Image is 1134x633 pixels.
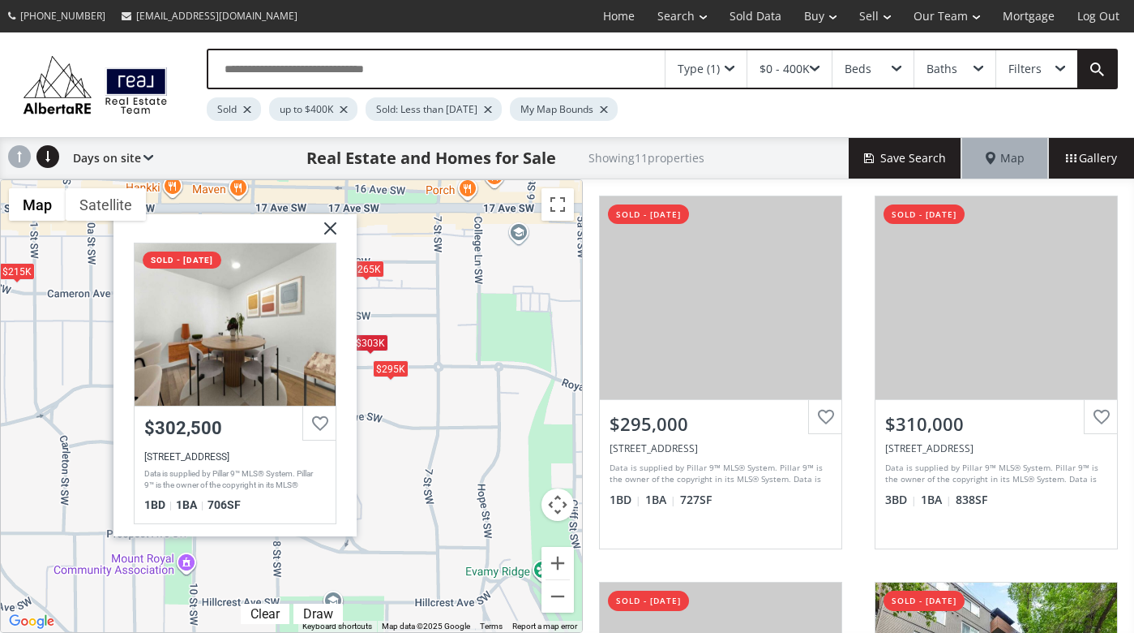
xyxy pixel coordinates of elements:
div: Gallery [1048,138,1134,179]
button: Show satellite imagery [66,188,146,221]
div: sold - [DATE] [143,252,221,269]
div: Days on site [65,138,153,179]
a: sold - [DATE]$302,500[STREET_ADDRESS]Data is supplied by Pillar 9™ MLS® System. Pillar 9™ is the ... [134,243,336,524]
div: Click to clear. [241,606,289,622]
div: Draw [299,606,337,622]
span: 706 SF [208,498,241,511]
div: Baths [926,63,957,75]
span: 1 BD [144,498,172,511]
span: 1 BA [921,492,952,508]
span: 1 BA [176,498,203,511]
button: Map camera controls [541,489,574,521]
span: Gallery [1066,150,1117,166]
button: Zoom out [541,580,574,613]
div: Data is supplied by Pillar 9™ MLS® System. Pillar 9™ is the owner of the copyright in its MLS® Sy... [610,462,828,486]
button: Toggle fullscreen view [541,188,574,221]
span: 1 BA [645,492,676,508]
div: Data is supplied by Pillar 9™ MLS® System. Pillar 9™ is the owner of the copyright in its MLS® Sy... [885,462,1103,486]
div: 836 Royal Avenue SW #301, Calgary, AB T2T0L3 [135,243,336,406]
button: Zoom in [541,547,574,579]
span: 727 SF [680,492,712,508]
span: Map [986,150,1025,166]
a: Open this area in Google Maps (opens a new window) [5,611,58,632]
h2: Showing 11 properties [588,152,704,164]
div: $295K [373,360,409,377]
div: $303K [353,334,388,351]
span: 1 BD [610,492,641,508]
div: $310,000 [885,411,1107,437]
button: Save Search [849,138,962,179]
div: My Map Bounds [510,97,618,121]
span: Map data ©2025 Google [382,622,470,631]
span: [EMAIL_ADDRESS][DOMAIN_NAME] [136,9,297,23]
span: [PHONE_NUMBER] [20,9,105,23]
span: 838 SF [956,492,987,508]
div: Filters [1008,63,1042,75]
div: $302,500 [144,418,326,438]
div: up to $400K [269,97,357,121]
div: $265K [349,260,384,277]
a: sold - [DATE]$295,000[STREET_ADDRESS]Data is supplied by Pillar 9™ MLS® System. Pillar 9™ is the ... [583,179,858,566]
a: sold - [DATE]$310,000[STREET_ADDRESS]Data is supplied by Pillar 9™ MLS® System. Pillar 9™ is the ... [858,179,1134,566]
div: View Photos & Details [662,290,779,306]
div: Sold [207,97,261,121]
a: Terms [480,622,503,631]
div: Map [962,138,1048,179]
div: Beds [845,63,871,75]
div: Sold: Less than [DATE] [366,97,502,121]
button: Keyboard shortcuts [302,621,372,632]
img: x.svg [304,214,344,255]
div: $295,000 [610,411,832,437]
img: Google [5,611,58,632]
div: 836 Royal Avenue SW #301, Calgary, AB T2T0L3 [144,451,326,463]
div: 823 Royal Avenue SW #407, Calgary, AB T2T 0L4 [610,441,832,455]
div: Type (1) [678,63,720,75]
div: Clear [246,606,284,622]
div: Data is supplied by Pillar 9™ MLS® System. Pillar 9™ is the owner of the copyright in its MLS® Sy... [144,468,322,493]
a: Report a map error [512,622,577,631]
div: Click to draw. [293,606,343,622]
div: View Photos & Details [938,290,1055,306]
img: Logo [16,52,174,118]
span: 3 BD [885,492,917,508]
div: 930 18 Avenue SW #310, Calgary, AB T2H 0H1 [885,441,1107,455]
h1: Real Estate and Homes for Sale [306,147,556,170]
div: $0 - 400K [760,63,810,75]
a: [EMAIL_ADDRESS][DOMAIN_NAME] [113,1,306,31]
button: Show street map [9,188,66,221]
